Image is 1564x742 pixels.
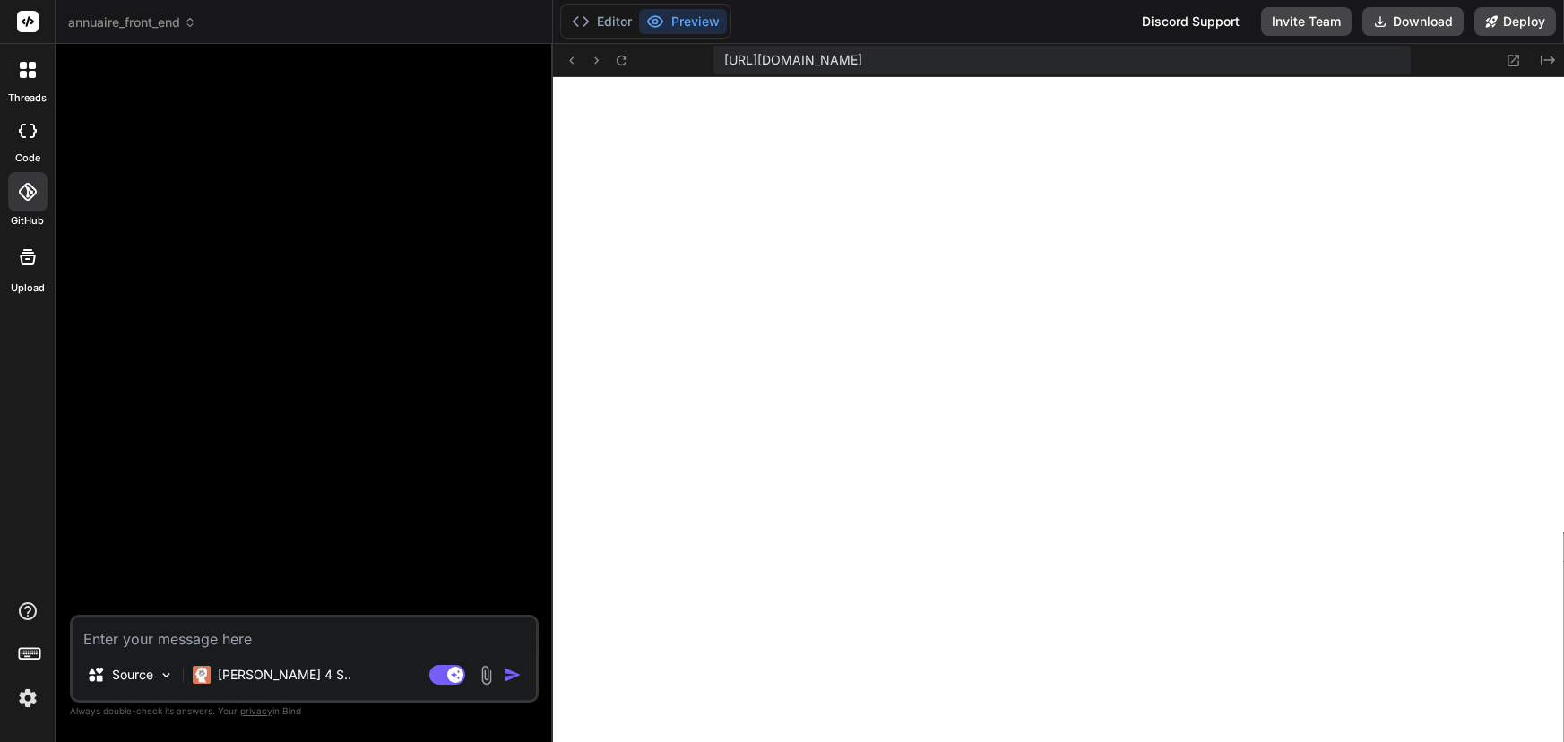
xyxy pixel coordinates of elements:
[68,13,196,31] span: annuaire_front_end
[112,666,153,684] p: Source
[1131,7,1250,36] div: Discord Support
[240,705,272,716] span: privacy
[13,683,43,713] img: settings
[15,151,40,166] label: code
[504,666,522,684] img: icon
[639,9,727,34] button: Preview
[1362,7,1464,36] button: Download
[159,668,174,683] img: Pick Models
[476,665,497,686] img: attachment
[193,666,211,684] img: Claude 4 Sonnet
[218,666,351,684] p: [PERSON_NAME] 4 S..
[1261,7,1352,36] button: Invite Team
[724,51,862,69] span: [URL][DOMAIN_NAME]
[11,213,44,229] label: GitHub
[565,9,639,34] button: Editor
[553,77,1564,742] iframe: Preview
[1474,7,1556,36] button: Deploy
[11,280,45,296] label: Upload
[8,91,47,106] label: threads
[70,703,539,720] p: Always double-check its answers. Your in Bind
